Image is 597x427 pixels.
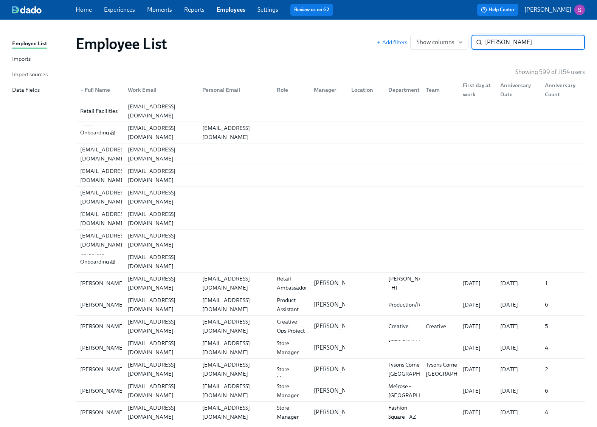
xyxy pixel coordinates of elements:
div: [DATE] [460,343,494,352]
div: [EMAIL_ADDRESS][DOMAIN_NAME] [125,231,196,249]
div: [EMAIL_ADDRESS][DOMAIN_NAME] [77,166,131,185]
div: Tysons Corner - [GEOGRAPHIC_DATA] [385,360,447,378]
div: [PERSON_NAME] [77,386,127,395]
div: [DATE] [460,408,494,417]
div: [EMAIL_ADDRESS][DOMAIN_NAME] [199,317,271,335]
div: [EMAIL_ADDRESS][DOMAIN_NAME][EMAIL_ADDRESS][DOMAIN_NAME] [76,208,585,229]
button: Show columns [410,35,468,50]
div: Store Manager [274,403,308,421]
div: [EMAIL_ADDRESS][DOMAIN_NAME] [199,123,271,142]
a: Home [76,6,92,13]
div: Retail Facilities [77,106,122,116]
div: Anniversary Count [539,82,583,97]
div: [EMAIL_ADDRESS][DOMAIN_NAME] [199,360,271,378]
p: Showing 599 of 1154 users [515,68,585,76]
div: [EMAIL_ADDRESS][DOMAIN_NAME] [199,296,271,314]
div: 4 [542,343,583,352]
div: [DATE] [497,300,539,309]
div: Store Manager [274,382,308,400]
a: [EMAIL_ADDRESS][DOMAIN_NAME][EMAIL_ADDRESS][DOMAIN_NAME] [76,230,585,251]
div: [EMAIL_ADDRESS][DOMAIN_NAME][EMAIL_ADDRESS][DOMAIN_NAME] [76,165,585,186]
div: Location [348,85,382,94]
p: [PERSON_NAME] [314,408,361,416]
p: [PERSON_NAME] [314,344,361,352]
div: [DATE] [460,365,494,374]
div: [EMAIL_ADDRESS][DOMAIN_NAME] [125,274,196,292]
div: ▲Full Name [77,82,122,97]
div: [PERSON_NAME][EMAIL_ADDRESS][DOMAIN_NAME][EMAIL_ADDRESS][DOMAIN_NAME]Store Manager[PERSON_NAME]Fa... [76,402,585,423]
p: [PERSON_NAME] [314,387,361,395]
div: [DATE] [497,279,539,288]
div: Work Email [122,82,196,97]
div: Department [385,85,423,94]
div: 4 [542,408,583,417]
div: [PERSON_NAME] [77,408,127,417]
div: Production/R&D [385,300,432,309]
div: [EMAIL_ADDRESS][DOMAIN_NAME] [125,339,196,357]
div: Retail Onboarding @ Rothys[EMAIL_ADDRESS][DOMAIN_NAME][EMAIL_ADDRESS][DOMAIN_NAME] [76,122,585,143]
div: [EMAIL_ADDRESS][DOMAIN_NAME] [77,188,131,206]
div: Retail Onboarding @ Rothys [77,119,122,146]
div: [GEOGRAPHIC_DATA] - [GEOGRAPHIC_DATA] [385,334,447,361]
div: [EMAIL_ADDRESS][DOMAIN_NAME] [125,296,196,314]
p: [PERSON_NAME] [314,365,361,373]
a: Import sources [12,70,70,80]
span: ▲ [80,88,84,92]
a: [EMAIL_ADDRESS][DOMAIN_NAME][EMAIL_ADDRESS][DOMAIN_NAME] [76,143,585,165]
div: [PERSON_NAME] [77,279,127,288]
div: Anniversary Date [497,81,539,99]
div: Full Name [77,85,122,94]
div: [DATE] [497,408,539,417]
div: [EMAIL_ADDRESS][DOMAIN_NAME] [125,188,196,206]
a: Reports [184,6,205,13]
div: [DATE] [460,386,494,395]
div: [DATE] [497,343,539,352]
div: [EMAIL_ADDRESS][DOMAIN_NAME] [125,382,196,400]
h1: Employee List [76,35,167,53]
div: Corporate Onboarding @ Rothys [77,248,122,275]
a: [PERSON_NAME][EMAIL_ADDRESS][DOMAIN_NAME][EMAIL_ADDRESS][DOMAIN_NAME]Associate Creative Ops Proje... [76,316,585,337]
button: Add filters [376,39,407,46]
button: Help Center [477,4,518,16]
a: dado [12,6,76,14]
div: [EMAIL_ADDRESS][DOMAIN_NAME] [125,123,196,142]
div: [EMAIL_ADDRESS][DOMAIN_NAME] [125,102,196,120]
p: [PERSON_NAME] [314,301,361,309]
div: [PERSON_NAME][EMAIL_ADDRESS][DOMAIN_NAME][EMAIL_ADDRESS][DOMAIN_NAME]Retail Ambassador[PERSON_NAM... [76,273,585,294]
div: [EMAIL_ADDRESS][DOMAIN_NAME] [125,253,196,271]
div: Department [382,82,419,97]
div: Retail Facilities[EMAIL_ADDRESS][DOMAIN_NAME] [76,100,585,122]
a: [EMAIL_ADDRESS][DOMAIN_NAME][EMAIL_ADDRESS][DOMAIN_NAME] [76,165,585,187]
a: [PERSON_NAME][EMAIL_ADDRESS][DOMAIN_NAME][EMAIL_ADDRESS][DOMAIN_NAME]Product Assistant[PERSON_NAM... [76,294,585,316]
div: First day at work [457,82,494,97]
div: [EMAIL_ADDRESS][DOMAIN_NAME] [125,166,196,185]
button: [PERSON_NAME] [524,5,585,15]
div: [EMAIL_ADDRESS][DOMAIN_NAME] [77,145,131,163]
div: Anniversary Date [494,82,539,97]
div: Creative [385,322,419,331]
div: 1 [542,279,583,288]
div: Retail Ambassador [274,274,310,292]
a: [PERSON_NAME][EMAIL_ADDRESS][DOMAIN_NAME][EMAIL_ADDRESS][DOMAIN_NAME]Store Manager[PERSON_NAME]Fa... [76,402,585,423]
div: [EMAIL_ADDRESS][DOMAIN_NAME] [125,210,196,228]
span: Show columns [417,39,462,46]
div: [EMAIL_ADDRESS][DOMAIN_NAME] [77,210,131,228]
div: Work Email [125,85,196,94]
div: Team [423,85,457,94]
p: [PERSON_NAME] [314,279,361,287]
div: Imports [12,55,31,64]
img: ACg8ocKvalk5eKiSYA0Mj5kntfYcqlTkZhBNoQiYmXyzfaV5EtRlXQ=s96-c [574,5,585,15]
div: [EMAIL_ADDRESS][DOMAIN_NAME] [77,231,131,249]
div: Manager [308,82,345,97]
span: Help Center [481,6,515,14]
div: [DATE] [460,300,494,309]
div: Assistant Store Manager [274,356,308,383]
div: [PERSON_NAME] [77,343,127,352]
a: Imports [12,55,70,64]
div: 2 [542,365,583,374]
div: Product Assistant [274,296,308,314]
img: dado [12,6,42,14]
